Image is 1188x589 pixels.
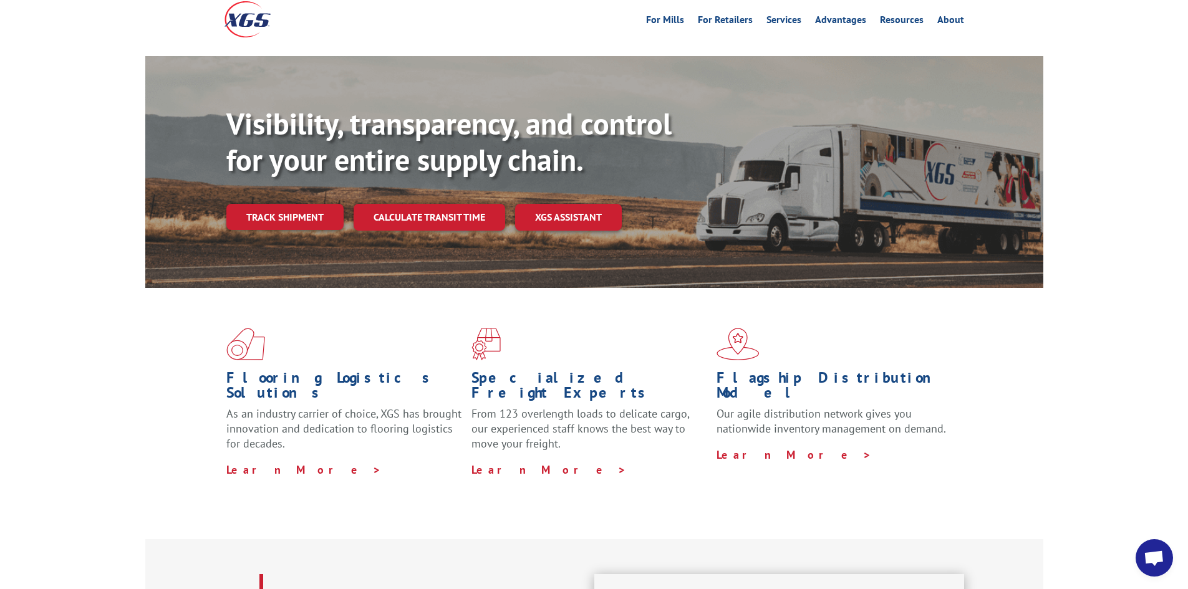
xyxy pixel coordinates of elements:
[717,370,952,406] h1: Flagship Distribution Model
[226,104,672,179] b: Visibility, transparency, and control for your entire supply chain.
[698,15,753,29] a: For Retailers
[354,204,505,231] a: Calculate transit time
[515,204,622,231] a: XGS ASSISTANT
[471,462,627,477] a: Learn More >
[1136,539,1173,577] div: Open chat
[717,406,946,436] span: Our agile distribution network gives you nationwide inventory management on demand.
[471,370,707,406] h1: Specialized Freight Experts
[880,15,924,29] a: Resources
[226,328,265,360] img: xgs-icon-total-supply-chain-intelligence-red
[226,462,382,477] a: Learn More >
[226,406,461,451] span: As an industry carrier of choice, XGS has brought innovation and dedication to flooring logistics...
[226,204,344,230] a: Track shipment
[717,328,760,360] img: xgs-icon-flagship-distribution-model-red
[646,15,684,29] a: For Mills
[766,15,801,29] a: Services
[471,328,501,360] img: xgs-icon-focused-on-flooring-red
[717,448,872,462] a: Learn More >
[471,406,707,462] p: From 123 overlength loads to delicate cargo, our experienced staff knows the best way to move you...
[937,15,964,29] a: About
[815,15,866,29] a: Advantages
[226,370,462,406] h1: Flooring Logistics Solutions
